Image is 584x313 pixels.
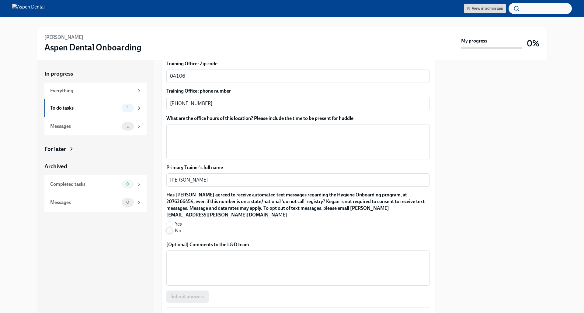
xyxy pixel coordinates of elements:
span: 0 [123,182,133,186]
label: Has [PERSON_NAME] agreed to receive automated text messages regarding the Hygiene Onboarding prog... [166,192,430,218]
label: Primary Trainer's full name [166,164,430,171]
label: What are the office hours of this location? Please include the time to be present for huddle [166,115,430,122]
textarea: 04106 [170,73,426,80]
div: Everything [50,87,134,94]
a: For later [44,145,147,153]
a: View in admin app [464,4,506,13]
div: For later [44,145,66,153]
span: 1 [123,124,132,128]
img: Aspen Dental [12,4,45,13]
span: 0 [123,200,133,205]
span: Yes [175,221,182,227]
div: Completed tasks [50,181,119,188]
div: Messages [50,199,119,206]
a: Messages1 [44,117,147,135]
div: Messages [50,123,119,130]
div: To do tasks [50,105,119,111]
span: No [175,227,181,234]
h3: 0% [527,38,540,49]
strong: My progress [461,38,487,44]
label: [Optional] Comments to the L&D team [166,241,430,248]
textarea: [PERSON_NAME] [170,176,426,184]
h3: Aspen Dental Onboarding [44,42,141,53]
a: Completed tasks0 [44,175,147,193]
a: To do tasks1 [44,99,147,117]
a: Messages0 [44,193,147,212]
a: In progress [44,70,147,78]
label: Training Office: Zip code [166,60,430,67]
textarea: [PHONE_NUMBER] [170,100,426,107]
h6: [PERSON_NAME] [44,34,83,41]
label: Training Office: phone number [166,88,430,94]
a: Archived [44,162,147,170]
span: View in admin app [467,5,503,12]
a: Everything [44,83,147,99]
span: 1 [123,106,132,110]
